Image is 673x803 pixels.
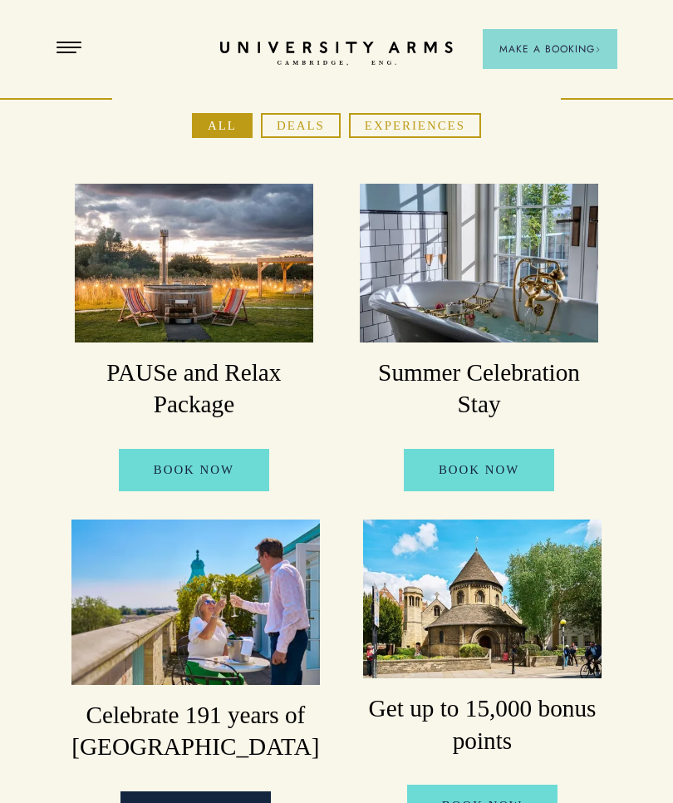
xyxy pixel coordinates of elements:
[483,29,617,69] button: Make a BookingArrow icon
[499,42,601,57] span: Make a Booking
[360,357,598,421] h3: Summer Celebration Stay
[71,699,319,764] h3: Celebrate 191 years of [GEOGRAPHIC_DATA]
[220,42,453,67] a: Home
[349,113,481,138] button: Experiences
[119,449,269,490] a: BOOK NOW
[75,184,313,342] img: image-1171400894a375d9a931a68ffa7fe4bcc321ad3f-2200x1300-jpg
[595,47,601,52] img: Arrow icon
[404,449,554,490] a: BOOK NOW
[363,692,602,757] h3: Get up to 15,000 bonus points
[192,113,253,138] button: All
[363,520,602,678] img: image-a169143ac3192f8fe22129d7686b8569f7c1e8bc-2500x1667-jpg
[71,520,319,685] img: image-06b67da7cef3647c57b18f70ec17f0183790af67-6000x4000-jpg
[75,357,313,421] h3: PAUSe and Relax Package
[360,184,598,342] img: image-a678a3d208f2065fc5890bd5da5830c7877c1e53-3983x2660-jpg
[261,113,341,138] button: Deals
[56,42,81,55] button: Open Menu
